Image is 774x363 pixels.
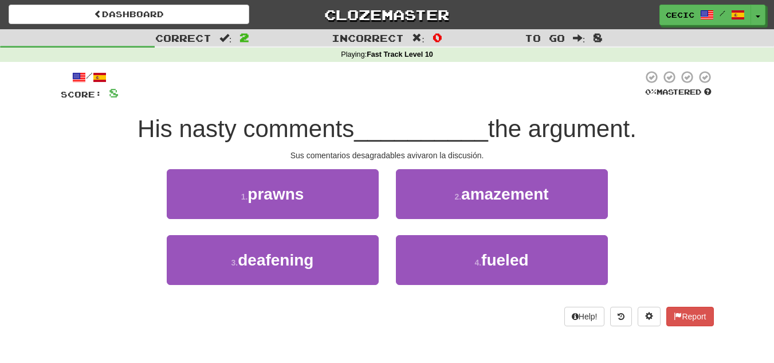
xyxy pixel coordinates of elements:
button: 3.deafening [167,235,379,285]
span: : [573,33,586,43]
span: amazement [461,185,549,203]
button: 2.amazement [396,169,608,219]
button: 4.fueled [396,235,608,285]
span: His nasty comments [137,115,354,142]
button: 1.prawns [167,169,379,219]
span: 0 [433,30,442,44]
small: 2 . [454,192,461,201]
button: Report [666,307,713,326]
span: 8 [109,85,119,100]
strong: Fast Track Level 10 [367,50,433,58]
span: deafening [238,251,313,269]
div: Mastered [643,87,714,97]
span: the argument. [488,115,637,142]
button: Round history (alt+y) [610,307,632,326]
div: / [61,70,119,84]
button: Help! [564,307,605,326]
a: Clozemaster [266,5,507,25]
span: fueled [481,251,528,269]
span: cecic [666,10,694,20]
span: To go [525,32,565,44]
span: __________ [354,115,488,142]
small: 4 . [474,258,481,267]
span: Score: [61,89,102,99]
small: 1 . [241,192,248,201]
span: 2 [239,30,249,44]
span: / [720,9,725,17]
small: 3 . [231,258,238,267]
span: : [412,33,425,43]
a: cecic / [659,5,751,25]
a: Dashboard [9,5,249,24]
span: Correct [155,32,211,44]
span: 8 [593,30,603,44]
span: Incorrect [332,32,404,44]
div: Sus comentarios desagradables avivaron la discusión. [61,150,714,161]
span: prawns [247,185,304,203]
span: : [219,33,232,43]
span: 0 % [645,87,657,96]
